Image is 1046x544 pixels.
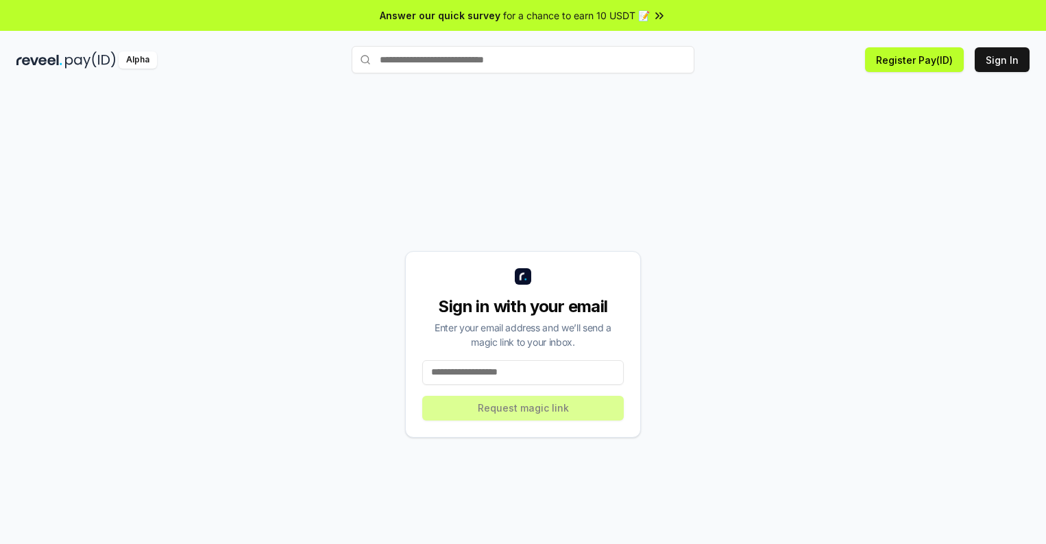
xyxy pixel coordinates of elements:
button: Register Pay(ID) [865,47,964,72]
img: reveel_dark [16,51,62,69]
button: Sign In [975,47,1030,72]
span: Answer our quick survey [380,8,500,23]
img: pay_id [65,51,116,69]
div: Sign in with your email [422,296,624,318]
span: for a chance to earn 10 USDT 📝 [503,8,650,23]
div: Alpha [119,51,157,69]
div: Enter your email address and we’ll send a magic link to your inbox. [422,320,624,349]
img: logo_small [515,268,531,285]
